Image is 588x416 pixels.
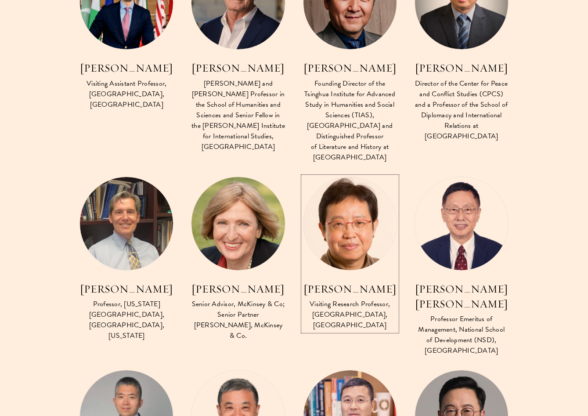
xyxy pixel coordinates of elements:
div: Professor, [US_STATE][GEOGRAPHIC_DATA], [GEOGRAPHIC_DATA], [US_STATE] [79,299,173,341]
h3: [PERSON_NAME] [303,282,397,297]
h3: [PERSON_NAME] [415,61,509,76]
h3: [PERSON_NAME] [191,282,285,297]
div: Director of the Center for Peace and Conflict Studies (CPCS) and a Professor of the School of Dip... [415,78,509,141]
h3: [PERSON_NAME] [191,61,285,76]
h3: [PERSON_NAME] [303,61,397,76]
a: [PERSON_NAME] [PERSON_NAME] Professor Emeritus of Management, National School of Development (NSD... [415,177,509,357]
div: Senior Advisor, McKinsey & Co; Senior Partner [PERSON_NAME], McKinsey & Co. [191,299,285,341]
div: Visiting Research Professor, [GEOGRAPHIC_DATA], [GEOGRAPHIC_DATA] [303,299,397,330]
h3: [PERSON_NAME] [79,61,173,76]
a: [PERSON_NAME] Professor, [US_STATE][GEOGRAPHIC_DATA], [GEOGRAPHIC_DATA], [US_STATE] [79,177,173,342]
a: [PERSON_NAME] Senior Advisor, McKinsey & Co; Senior Partner [PERSON_NAME], McKinsey & Co. [191,177,285,342]
div: Professor Emeritus of Management, National School of Development (NSD), [GEOGRAPHIC_DATA] [415,314,509,356]
div: [PERSON_NAME] and [PERSON_NAME] Professor in the School of Humanities and Sciences and Senior Fel... [191,78,285,152]
div: Visiting Assistant Professor, [GEOGRAPHIC_DATA], [GEOGRAPHIC_DATA] [79,78,173,110]
a: [PERSON_NAME] Visiting Research Professor, [GEOGRAPHIC_DATA], [GEOGRAPHIC_DATA] [303,177,397,332]
div: Founding Director of the Tsinghua Institute for Advanced Study in Humanities and Social Sciences ... [303,78,397,163]
h3: [PERSON_NAME] [PERSON_NAME] [415,282,509,311]
h3: [PERSON_NAME] [79,282,173,297]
